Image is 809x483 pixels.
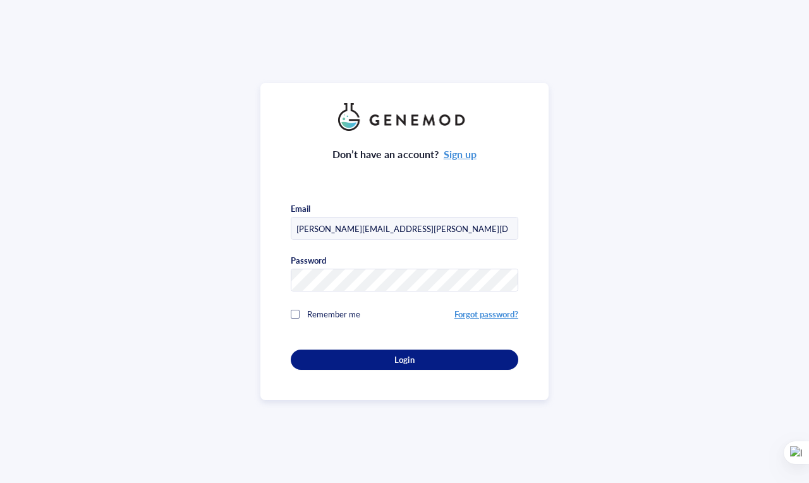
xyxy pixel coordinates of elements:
[332,146,477,162] div: Don’t have an account?
[394,354,414,365] span: Login
[307,308,360,320] span: Remember me
[454,308,518,320] a: Forgot password?
[291,203,310,214] div: Email
[338,103,471,131] img: genemod_logo_light-BcqUzbGq.png
[291,350,518,370] button: Login
[444,147,477,161] a: Sign up
[291,255,326,266] div: Password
